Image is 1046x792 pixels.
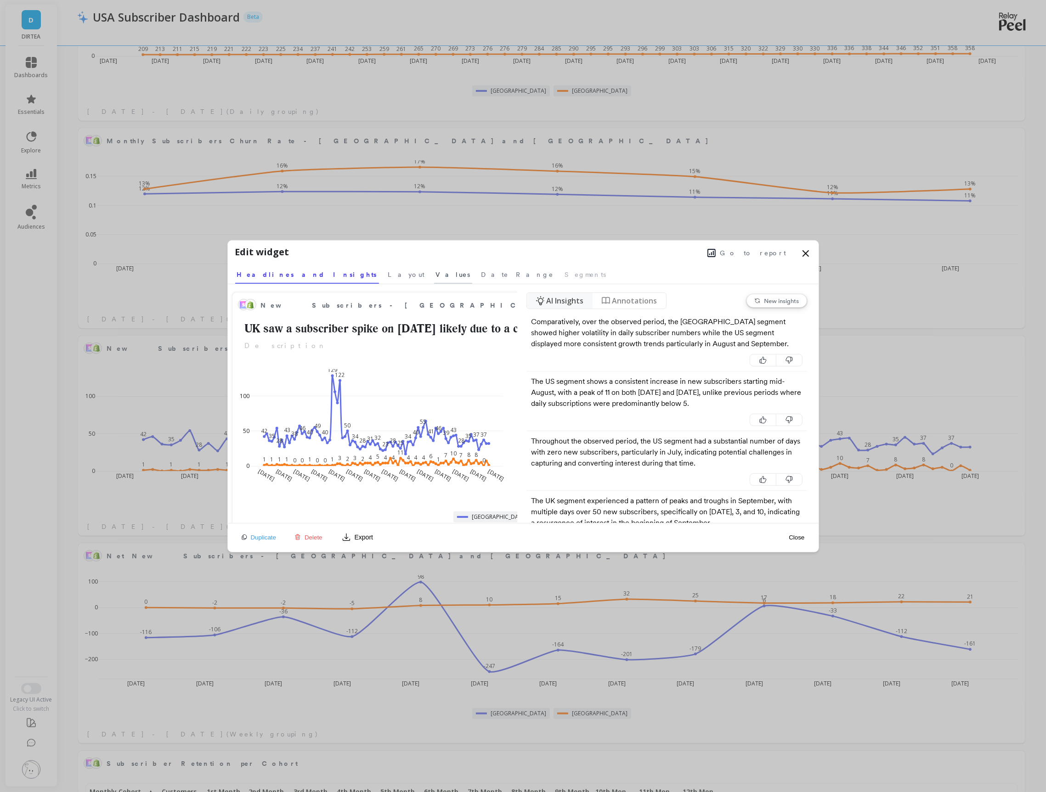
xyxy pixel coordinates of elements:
[238,320,828,337] h2: UK saw a subscriber spike on [DATE] likely due to a campaign; consider the strategy for US growth.
[388,270,425,279] span: Layout
[261,299,799,312] span: New Subscribers - UK and US
[292,534,325,541] button: Delete
[242,534,247,540] img: duplicate icon
[705,247,789,259] button: Go to report
[247,301,254,309] img: api.shopify.svg
[786,534,807,541] button: Close
[531,436,803,469] p: Throughout the observed period, the US segment had a substantial number of days with zero new sub...
[305,534,322,541] span: Delete
[251,534,277,541] span: Duplicate
[235,245,289,259] h1: Edit widget
[472,513,527,521] span: [GEOGRAPHIC_DATA]
[546,295,583,306] span: AI Insights
[612,295,657,306] span: Annotations
[531,376,803,409] p: The US segment shows a consistent increase in new subscribers starting mid-August, with a peak of...
[764,297,799,304] span: New insights
[261,301,795,310] span: New Subscribers - [GEOGRAPHIC_DATA] and [GEOGRAPHIC_DATA]
[238,341,828,351] p: Description
[481,270,554,279] span: Date Range
[746,294,807,308] button: New insights
[338,530,377,545] button: Export
[240,301,247,309] img: api.skio.svg
[235,263,811,284] nav: Tabs
[531,316,803,349] p: Comparatively, over the observed period, the [GEOGRAPHIC_DATA] segment showed higher volatility i...
[436,270,470,279] span: Values
[720,248,786,258] span: Go to report
[531,495,803,528] p: The UK segment experienced a pattern of peaks and troughs in September, with multiple days over 5...
[565,270,606,279] span: Segments
[239,534,279,541] button: Duplicate
[237,270,377,279] span: Headlines and Insights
